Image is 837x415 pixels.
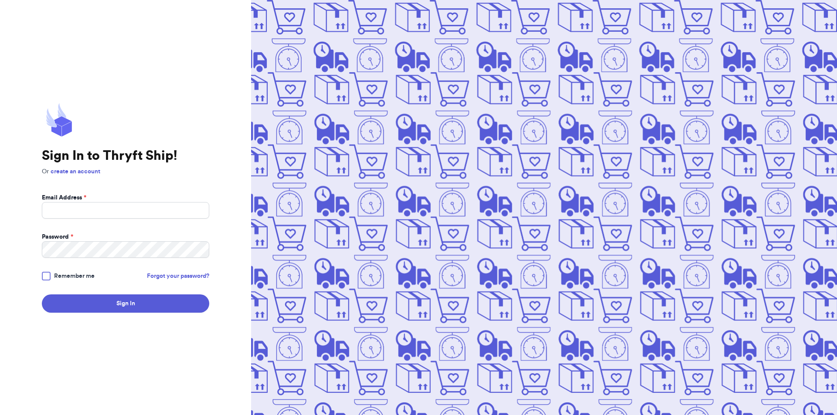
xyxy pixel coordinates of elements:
h1: Sign In to Thryft Ship! [42,148,209,164]
label: Email Address [42,193,86,202]
label: Password [42,233,73,241]
p: Or [42,167,209,176]
a: Forgot your password? [147,272,209,280]
a: create an account [51,169,100,175]
button: Sign In [42,294,209,313]
span: Remember me [54,272,95,280]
